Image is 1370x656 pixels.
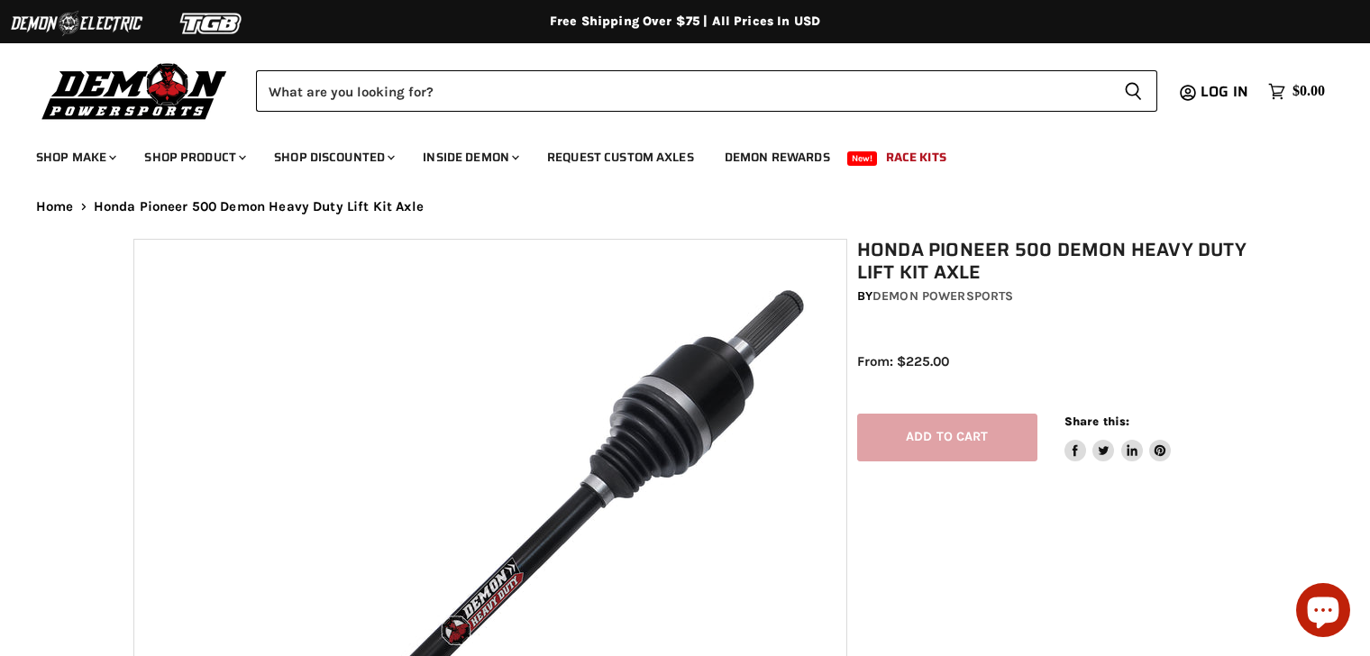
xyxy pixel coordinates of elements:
[94,199,424,214] span: Honda Pioneer 500 Demon Heavy Duty Lift Kit Axle
[144,6,279,41] img: TGB Logo 2
[857,239,1247,284] h1: Honda Pioneer 500 Demon Heavy Duty Lift Kit Axle
[36,59,233,123] img: Demon Powersports
[36,199,74,214] a: Home
[1192,84,1259,100] a: Log in
[1292,83,1325,100] span: $0.00
[847,151,878,166] span: New!
[1201,80,1248,103] span: Log in
[857,353,949,369] span: From: $225.00
[1259,78,1334,105] a: $0.00
[1064,414,1172,461] aside: Share this:
[1064,415,1129,428] span: Share this:
[1291,583,1356,642] inbox-online-store-chat: Shopify online store chat
[131,139,257,176] a: Shop Product
[9,6,144,41] img: Demon Electric Logo 2
[260,139,406,176] a: Shop Discounted
[23,132,1320,176] ul: Main menu
[872,288,1013,304] a: Demon Powersports
[409,139,530,176] a: Inside Demon
[534,139,708,176] a: Request Custom Axles
[1110,70,1157,112] button: Search
[857,287,1247,306] div: by
[23,139,127,176] a: Shop Make
[711,139,844,176] a: Demon Rewards
[256,70,1157,112] form: Product
[256,70,1110,112] input: Search
[872,139,960,176] a: Race Kits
